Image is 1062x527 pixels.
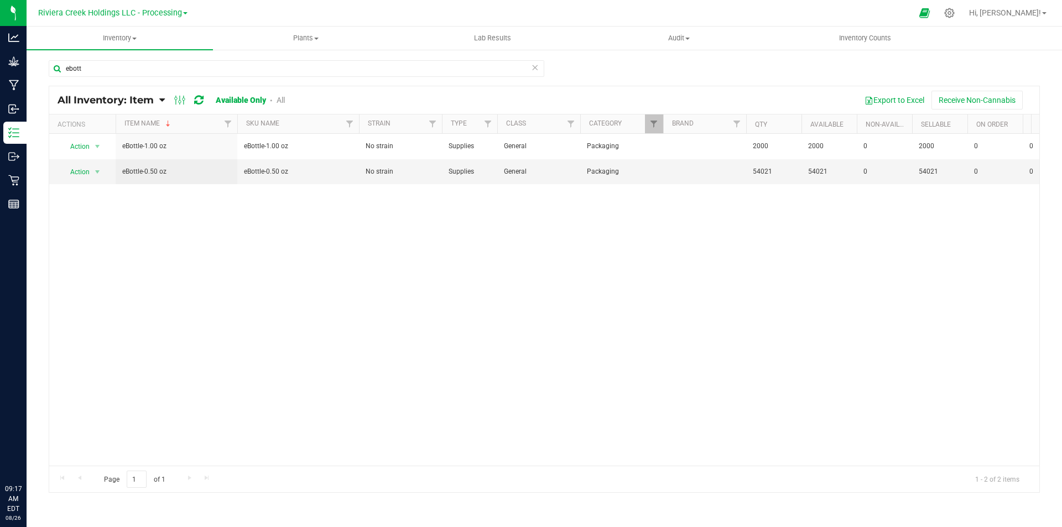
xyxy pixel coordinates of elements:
span: Action [60,139,90,154]
span: Packaging [587,166,657,177]
span: select [91,164,105,180]
a: Category [589,119,622,127]
a: Inventory Counts [772,27,959,50]
iframe: Resource center [11,439,44,472]
a: Available [810,121,844,128]
span: Hi, [PERSON_NAME]! [969,8,1041,17]
inline-svg: Manufacturing [8,80,19,91]
span: Packaging [587,141,657,152]
span: select [91,139,105,154]
a: All [277,96,285,105]
a: Filter [479,114,497,133]
span: Inventory [27,33,213,43]
inline-svg: Grow [8,56,19,67]
span: eBottle-0.50 oz [244,166,352,177]
span: Page of 1 [95,471,174,488]
span: 54021 [919,166,961,177]
span: 0 [974,166,1016,177]
span: 54021 [753,166,795,177]
span: 2000 [808,141,850,152]
a: SKU Name [246,119,279,127]
span: Audit [586,33,772,43]
span: 0 [974,141,1016,152]
span: Inventory Counts [824,33,906,43]
a: Inventory [27,27,213,50]
span: eBottle-1.00 oz [122,141,231,152]
inline-svg: Outbound [8,151,19,162]
span: No strain [366,166,435,177]
span: eBottle-1.00 oz [244,141,352,152]
a: Sellable [921,121,951,128]
span: eBottle-0.50 oz [122,166,231,177]
span: Supplies [449,166,491,177]
p: 09:17 AM EDT [5,484,22,514]
span: Action [60,164,90,180]
span: 54021 [808,166,850,177]
inline-svg: Inbound [8,103,19,114]
span: Lab Results [459,33,526,43]
span: General [504,166,574,177]
span: Supplies [449,141,491,152]
a: Filter [424,114,442,133]
div: Manage settings [943,8,956,18]
a: Item Name [124,119,173,127]
input: 1 [127,471,147,488]
span: Plants [214,33,399,43]
span: General [504,141,574,152]
span: Riviera Creek Holdings LLC - Processing [38,8,182,18]
a: Non-Available [866,121,915,128]
a: Strain [368,119,391,127]
button: Receive Non-Cannabis [931,91,1023,109]
inline-svg: Retail [8,175,19,186]
span: No strain [366,141,435,152]
a: Filter [219,114,237,133]
span: 0 [863,141,905,152]
a: Type [451,119,467,127]
a: On Order [976,121,1008,128]
p: 08/26 [5,514,22,522]
button: Export to Excel [857,91,931,109]
span: 1 - 2 of 2 items [966,471,1028,487]
span: Clear [531,60,539,75]
span: 0 [863,166,905,177]
span: 2000 [753,141,795,152]
a: Filter [341,114,359,133]
a: Class [506,119,526,127]
input: Search Item Name, Retail Display Name, SKU, Part Number... [49,60,544,77]
inline-svg: Inventory [8,127,19,138]
a: Qty [755,121,767,128]
div: Actions [58,121,111,128]
a: Filter [562,114,580,133]
a: Filter [728,114,746,133]
a: Audit [586,27,772,50]
a: Available Only [216,96,266,105]
a: Filter [645,114,663,133]
inline-svg: Reports [8,199,19,210]
a: Lab Results [399,27,586,50]
span: 2000 [919,141,961,152]
span: All Inventory: Item [58,94,154,106]
a: All Inventory: Item [58,94,159,106]
span: Open Ecommerce Menu [912,2,937,24]
inline-svg: Analytics [8,32,19,43]
a: Brand [672,119,694,127]
a: Plants [213,27,399,50]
